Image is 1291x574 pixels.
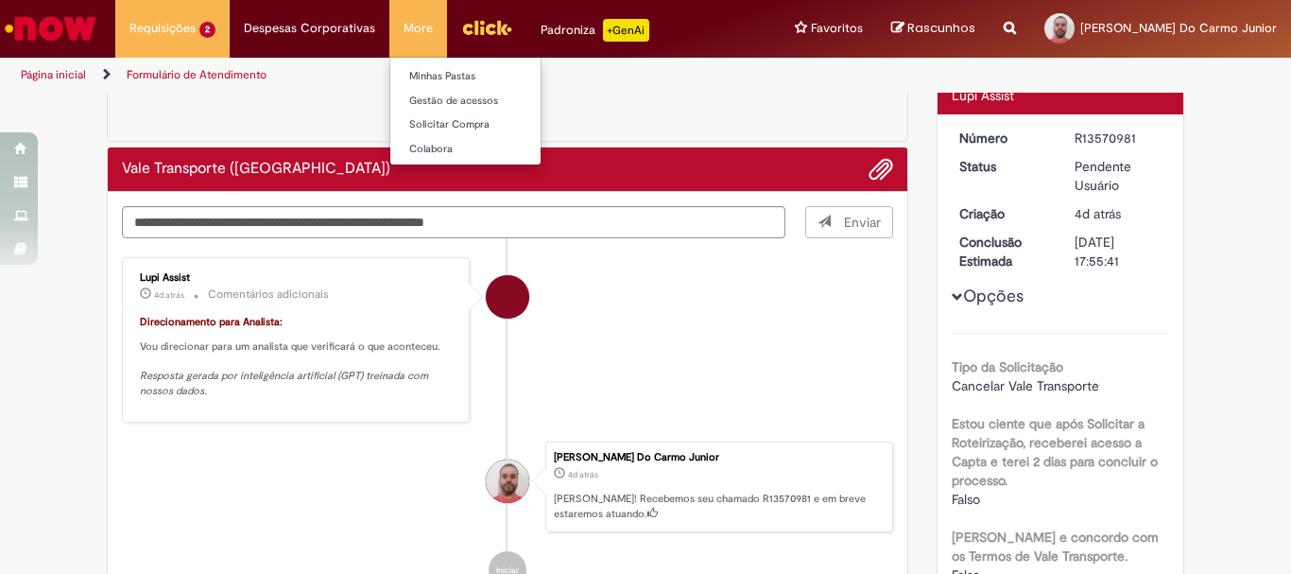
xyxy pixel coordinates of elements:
ul: Trilhas de página [14,58,847,93]
span: 2 [199,22,215,38]
em: Resposta gerada por inteligência artificial (GPT) treinada com nossos dados. [140,369,431,398]
dt: Conclusão Estimada [945,233,1061,270]
textarea: Digite sua mensagem aqui... [122,206,785,238]
img: ServiceNow [2,9,99,47]
span: Cancelar Vale Transporte [952,377,1099,394]
span: Falso [952,491,980,508]
time: 26/09/2025 14:55:36 [1075,205,1121,222]
a: Minhas Pastas [390,66,598,87]
font: Direcionamento para Analista: [140,315,283,329]
div: Padroniza [541,19,649,42]
div: R13570981 [1075,129,1162,148]
div: [DATE] 17:55:41 [1075,233,1162,270]
span: Favoritos [811,19,863,38]
dt: Número [945,129,1061,148]
ul: More [389,57,542,165]
a: Página inicial [21,67,86,82]
time: 26/09/2025 14:55:36 [568,469,598,480]
h2: Vale Transporte (VT) Histórico de tíquete [122,161,390,178]
span: Despesas Corporativas [244,19,375,38]
div: Pendente Usuário [1075,157,1162,195]
p: +GenAi [603,19,649,42]
span: Requisições [129,19,196,38]
p: [PERSON_NAME]! Recebemos seu chamado R13570981 e em breve estaremos atuando. [554,492,883,521]
span: 4d atrás [568,469,598,480]
a: Rascunhos [891,20,975,38]
span: More [404,19,433,38]
small: Comentários adicionais [208,287,329,303]
dt: Criação [945,204,1061,223]
div: [PERSON_NAME] Do Carmo Junior [554,452,883,463]
p: Vou direcionar para um analista que verificará o que aconteceu. [140,315,455,399]
b: Estou ciente que após Solicitar a Roteirização, receberei acesso a Capta e terei 2 dias para conc... [952,415,1158,489]
div: Lupi Assist [486,275,529,319]
a: Gestão de acessos [390,91,598,112]
button: Adicionar anexos [869,157,893,182]
time: 26/09/2025 14:55:41 [154,289,184,301]
span: 4d atrás [154,289,184,301]
li: Cesar Romero Do Carmo Junior [122,442,893,532]
div: Cesar Romero Do Carmo Junior [486,460,529,503]
span: [PERSON_NAME] Do Carmo Junior [1080,20,1277,36]
span: Rascunhos [907,19,975,37]
b: [PERSON_NAME] e concordo com os Termos de Vale Transporte. [952,529,1159,565]
div: Lupi Assist [140,272,455,284]
img: click_logo_yellow_360x200.png [461,13,512,42]
a: Formulário de Atendimento [127,67,267,82]
div: 26/09/2025 14:55:36 [1075,204,1162,223]
span: 4d atrás [1075,205,1121,222]
div: Lupi Assist [952,86,1170,105]
b: Tipo da Solicitação [952,358,1063,375]
a: Solicitar Compra [390,114,598,135]
dt: Status [945,157,1061,176]
a: Colabora [390,139,598,160]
